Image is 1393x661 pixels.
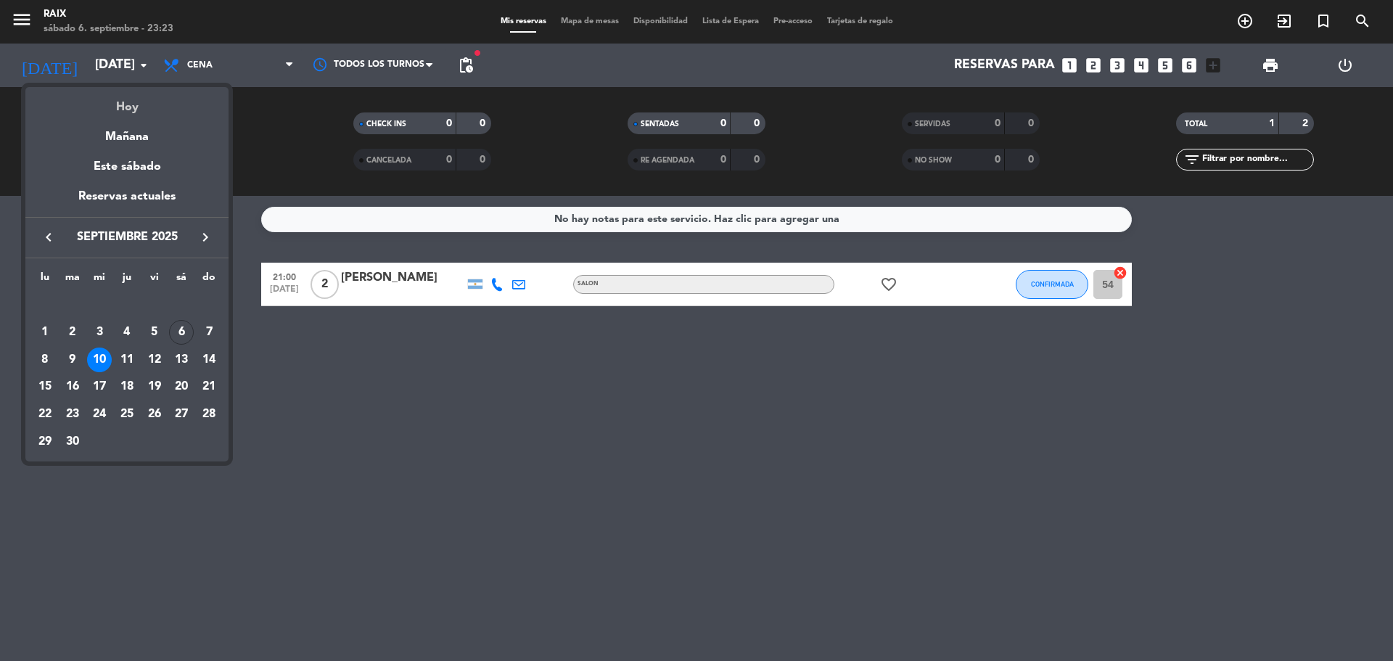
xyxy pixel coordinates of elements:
[31,319,59,346] td: 1 de septiembre de 2025
[40,229,57,246] i: keyboard_arrow_left
[141,346,168,374] td: 12 de septiembre de 2025
[195,346,223,374] td: 14 de septiembre de 2025
[86,373,113,401] td: 17 de septiembre de 2025
[142,374,167,399] div: 19
[192,228,218,247] button: keyboard_arrow_right
[168,401,196,428] td: 27 de septiembre de 2025
[169,374,194,399] div: 20
[59,428,86,456] td: 30 de septiembre de 2025
[169,320,194,345] div: 6
[86,346,113,374] td: 10 de septiembre de 2025
[25,187,229,217] div: Reservas actuales
[59,319,86,346] td: 2 de septiembre de 2025
[87,402,112,427] div: 24
[169,348,194,372] div: 13
[115,348,139,372] div: 11
[60,430,85,454] div: 30
[115,320,139,345] div: 4
[141,319,168,346] td: 5 de septiembre de 2025
[168,373,196,401] td: 20 de septiembre de 2025
[60,320,85,345] div: 2
[87,348,112,372] div: 10
[115,374,139,399] div: 18
[31,269,59,292] th: lunes
[31,401,59,428] td: 22 de septiembre de 2025
[33,348,57,372] div: 8
[87,374,112,399] div: 17
[59,401,86,428] td: 23 de septiembre de 2025
[168,269,196,292] th: sábado
[87,320,112,345] div: 3
[86,269,113,292] th: miércoles
[36,228,62,247] button: keyboard_arrow_left
[25,147,229,187] div: Este sábado
[25,117,229,147] div: Mañana
[86,319,113,346] td: 3 de septiembre de 2025
[60,402,85,427] div: 23
[31,346,59,374] td: 8 de septiembre de 2025
[113,346,141,374] td: 11 de septiembre de 2025
[60,348,85,372] div: 9
[197,402,221,427] div: 28
[113,269,141,292] th: jueves
[197,374,221,399] div: 21
[86,401,113,428] td: 24 de septiembre de 2025
[62,228,192,247] span: septiembre 2025
[195,373,223,401] td: 21 de septiembre de 2025
[197,320,221,345] div: 7
[195,401,223,428] td: 28 de septiembre de 2025
[31,291,223,319] td: SEP.
[59,346,86,374] td: 9 de septiembre de 2025
[59,373,86,401] td: 16 de septiembre de 2025
[169,402,194,427] div: 27
[33,374,57,399] div: 15
[141,269,168,292] th: viernes
[60,374,85,399] div: 16
[25,87,229,117] div: Hoy
[113,319,141,346] td: 4 de septiembre de 2025
[142,402,167,427] div: 26
[142,320,167,345] div: 5
[168,319,196,346] td: 6 de septiembre de 2025
[113,401,141,428] td: 25 de septiembre de 2025
[141,401,168,428] td: 26 de septiembre de 2025
[168,346,196,374] td: 13 de septiembre de 2025
[195,319,223,346] td: 7 de septiembre de 2025
[195,269,223,292] th: domingo
[115,402,139,427] div: 25
[31,373,59,401] td: 15 de septiembre de 2025
[59,269,86,292] th: martes
[142,348,167,372] div: 12
[33,430,57,454] div: 29
[113,373,141,401] td: 18 de septiembre de 2025
[33,402,57,427] div: 22
[31,428,59,456] td: 29 de septiembre de 2025
[197,229,214,246] i: keyboard_arrow_right
[141,373,168,401] td: 19 de septiembre de 2025
[197,348,221,372] div: 14
[33,320,57,345] div: 1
